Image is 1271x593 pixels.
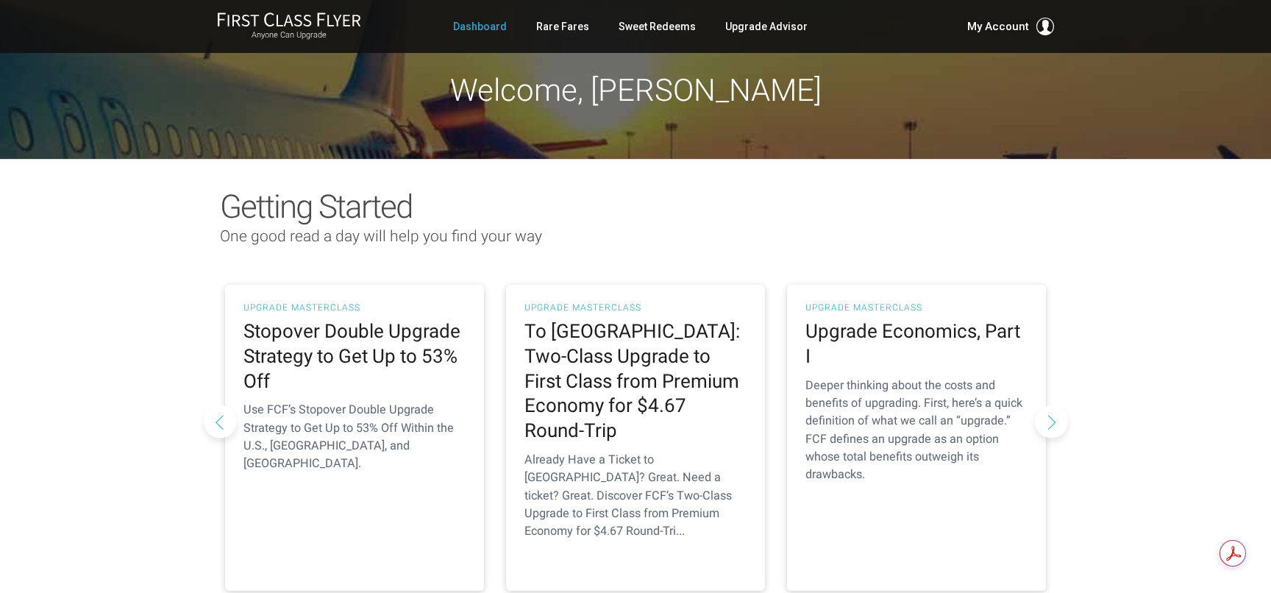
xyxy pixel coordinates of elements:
[805,377,1028,484] p: Deeper thinking about the costs and benefits of upgrading. First, here’s a quick definition of wh...
[453,13,507,40] a: Dashboard
[217,12,361,41] a: First Class FlyerAnyone Can Upgrade
[787,285,1046,591] a: UPGRADE MASTERCLASS Upgrade Economics, Part I Deeper thinking about the costs and benefits of upg...
[805,303,1028,312] h3: UPGRADE MASTERCLASS
[450,72,822,108] span: Welcome, [PERSON_NAME]
[725,13,808,40] a: Upgrade Advisor
[967,18,1054,35] button: My Account
[217,30,361,40] small: Anyone Can Upgrade
[967,18,1029,35] span: My Account
[619,13,696,40] a: Sweet Redeems
[524,303,747,312] h3: UPGRADE MASTERCLASS
[524,319,747,444] h2: To [GEOGRAPHIC_DATA]: Two-Class Upgrade to First Class from Premium Economy for $4.67 Round-Trip
[225,285,484,591] a: UPGRADE MASTERCLASS Stopover Double Upgrade Strategy to Get Up to 53% Off Use FCF’s Stopover Doub...
[217,12,361,27] img: First Class Flyer
[204,405,237,438] button: Previous slide
[220,188,412,226] span: Getting Started
[243,401,466,472] p: Use FCF’s Stopover Double Upgrade Strategy to Get Up to 53% Off Within the U.S., [GEOGRAPHIC_DATA...
[243,319,466,394] h2: Stopover Double Upgrade Strategy to Get Up to 53% Off
[506,285,765,591] a: UPGRADE MASTERCLASS To [GEOGRAPHIC_DATA]: Two-Class Upgrade to First Class from Premium Economy f...
[220,227,542,245] span: One good read a day will help you find your way
[1035,405,1068,438] button: Next slide
[536,13,589,40] a: Rare Fares
[524,451,747,540] p: Already Have a Ticket to [GEOGRAPHIC_DATA]? Great. Need a ticket? Great. Discover FCF’s Two-Class...
[243,303,466,312] h3: UPGRADE MASTERCLASS
[805,319,1028,369] h2: Upgrade Economics, Part I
